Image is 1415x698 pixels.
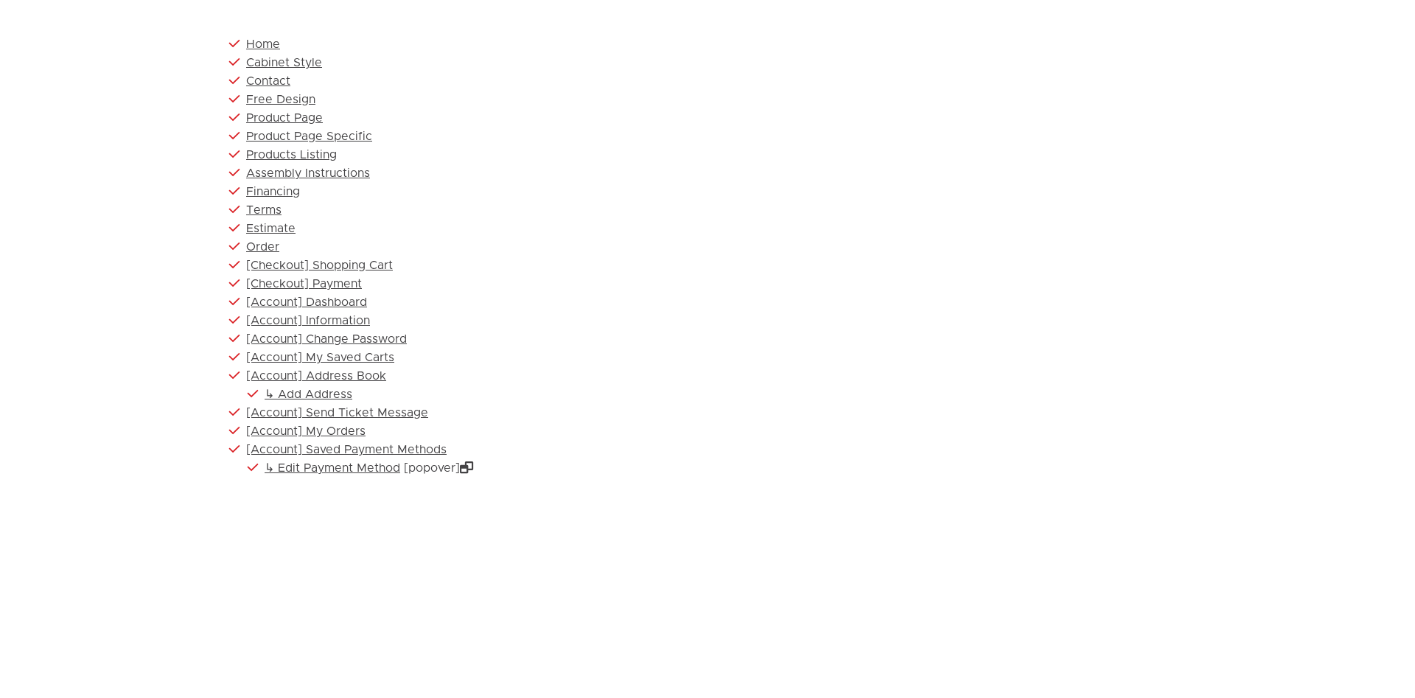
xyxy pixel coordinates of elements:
a: Financing [246,186,300,198]
a: Product Page Specific [246,130,372,142]
a: ↳ Add Address [265,388,352,400]
a: [Checkout] Payment [246,278,362,290]
a: Contact [246,75,290,87]
a: Product Page [246,112,323,124]
a: [Account] Saved Payment Methods [246,444,447,456]
span: [popover] [404,462,473,474]
span: ↳ Edit Payment Method [265,462,400,474]
a: [Account] My Saved Carts [246,352,394,363]
a: Products Listing [246,149,337,161]
a: Order [246,241,279,253]
a: Assembly Instructions [246,167,370,179]
a: ↳ Edit Payment Method [popover] [265,462,473,474]
a: [Account] Dashboard [246,296,367,308]
a: Terms [246,204,282,216]
a: [Checkout] Shopping Cart [246,259,393,271]
a: [Account] Change Password [246,333,407,345]
a: [Account] Address Book [246,370,386,382]
a: Free Design [246,94,315,105]
a: [Account] Information [246,315,370,327]
a: [Account] My Orders [246,425,366,437]
a: [Account] Send Ticket Message [246,407,428,419]
a: Home [246,38,280,50]
a: Cabinet Style [246,57,322,69]
a: Estimate [246,223,296,234]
